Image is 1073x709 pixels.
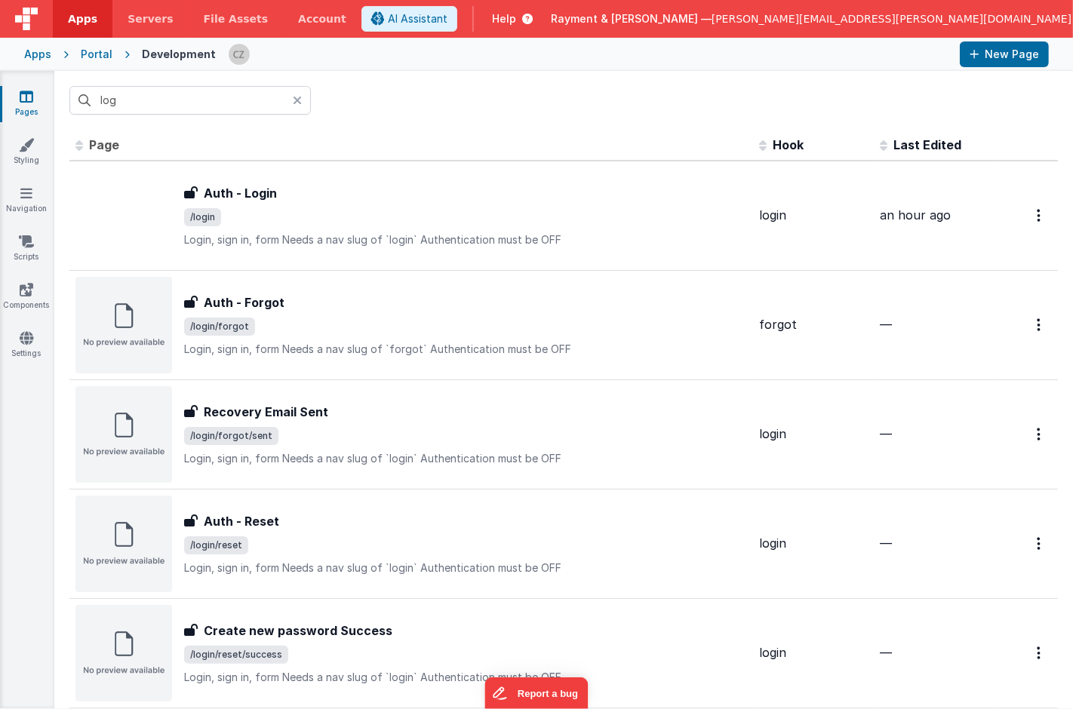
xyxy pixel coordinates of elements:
button: Options [1028,419,1052,450]
span: Apps [68,11,97,26]
div: login [759,425,868,443]
div: login [759,644,868,661]
iframe: Marker.io feedback button [485,677,589,709]
h3: Auth - Login [204,184,277,202]
button: Options [1028,637,1052,668]
p: Login, sign in, form Needs a nav slug of `forgot` Authentication must be OFF [184,342,747,357]
span: — [880,426,892,441]
span: — [880,317,892,332]
button: Options [1028,309,1052,340]
div: login [759,207,868,224]
div: Portal [81,47,112,62]
input: Search pages, id's ... [69,86,311,115]
span: Help [492,11,516,26]
button: AI Assistant [361,6,457,32]
span: Servers [128,11,173,26]
span: Page [89,137,119,152]
div: Apps [24,47,51,62]
div: Development [142,47,216,62]
h3: Auth - Reset [204,512,279,530]
p: Login, sign in, form Needs a nav slug of `login` Authentication must be OFF [184,232,747,247]
h3: Auth - Forgot [204,293,284,312]
span: File Assets [204,11,269,26]
span: /login/forgot/sent [184,427,278,445]
span: Rayment & [PERSON_NAME] — [551,11,712,26]
button: New Page [960,41,1049,67]
div: login [759,535,868,552]
span: — [880,645,892,660]
span: [PERSON_NAME][EMAIL_ADDRESS][PERSON_NAME][DOMAIN_NAME] [712,11,1071,26]
button: Options [1028,200,1052,231]
span: AI Assistant [388,11,447,26]
h3: Recovery Email Sent [204,403,328,421]
p: Login, sign in, form Needs a nav slug of `login` Authentication must be OFF [184,560,747,575]
span: Last Edited [893,137,961,152]
span: an hour ago [880,207,951,223]
span: /login/reset/success [184,646,288,664]
div: forgot [759,316,868,333]
p: Login, sign in, form Needs a nav slug of `login` Authentication must be OFF [184,451,747,466]
span: — [880,536,892,551]
span: Hook [773,137,804,152]
h3: Create new password Success [204,622,392,640]
img: b4a104e37d07c2bfba7c0e0e4a273d04 [229,44,250,65]
span: /login [184,208,221,226]
button: Options [1028,528,1052,559]
span: /login/forgot [184,318,255,336]
span: /login/reset [184,536,248,554]
p: Login, sign in, form Needs a nav slug of `login` Authentication must be OFF [184,670,747,685]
